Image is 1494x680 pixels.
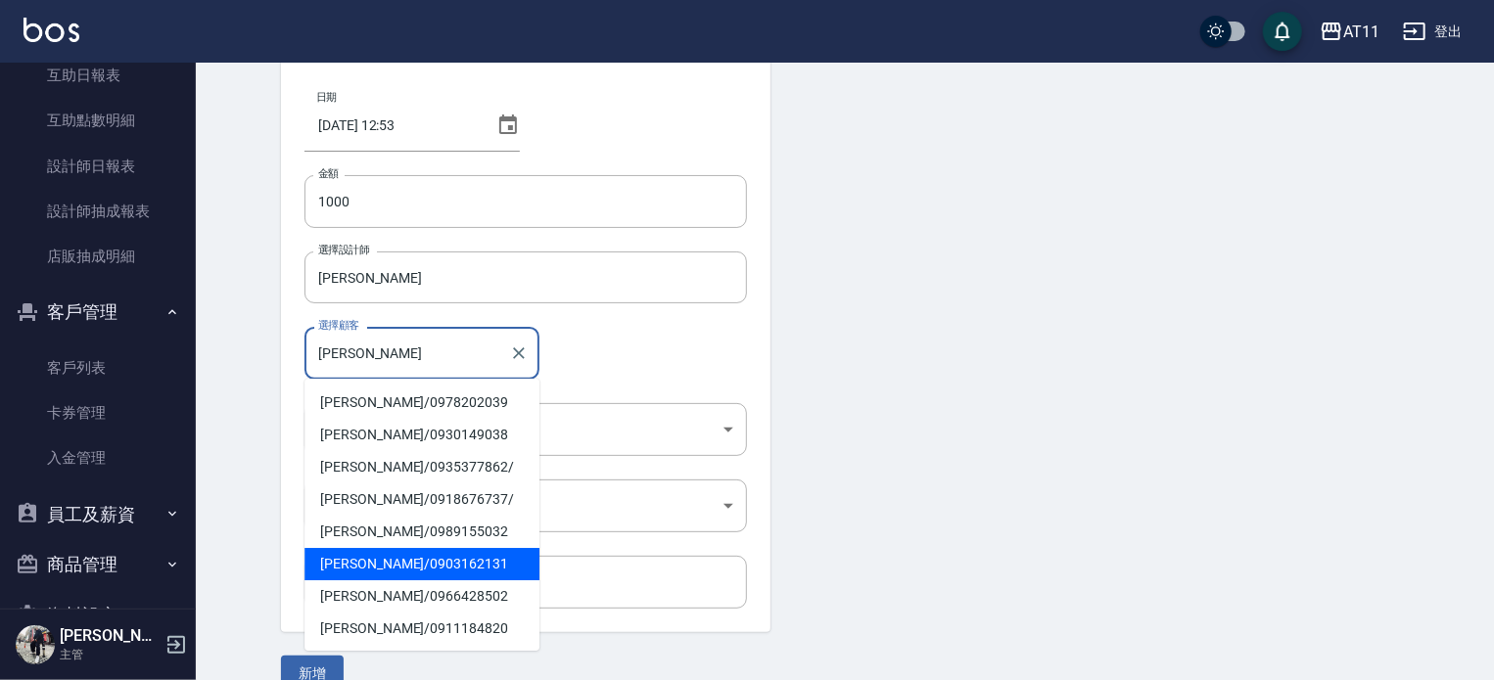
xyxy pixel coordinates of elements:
[8,234,188,279] a: 店販抽成明細
[8,189,188,234] a: 設計師抽成報表
[1395,14,1471,50] button: 登出
[8,287,188,338] button: 客戶管理
[316,90,337,105] label: 日期
[8,144,188,189] a: 設計師日報表
[304,483,539,516] span: [PERSON_NAME] / 0918676737 /
[16,625,55,664] img: Person
[60,626,160,646] h5: [PERSON_NAME]
[8,489,188,540] button: 員工及薪資
[8,539,188,590] button: 商品管理
[8,435,188,480] a: 入金管理
[318,243,369,257] label: 選擇設計師
[8,390,188,435] a: 卡券管理
[304,548,539,580] span: [PERSON_NAME] / 0903162131
[304,516,539,548] span: [PERSON_NAME] / 0989155032
[8,590,188,641] button: 資料設定
[304,386,539,419] span: [PERSON_NAME] / 0978202039
[318,318,359,333] label: 選擇顧客
[23,18,79,42] img: Logo
[304,580,539,612] span: [PERSON_NAME] / 0966428502
[304,451,539,483] span: [PERSON_NAME] / 0935377862 /
[8,53,188,98] a: 互助日報表
[304,612,539,645] span: [PERSON_NAME] / 0911184820
[1343,20,1379,44] div: AT11
[505,340,533,367] button: Clear
[8,98,188,143] a: 互助點數明細
[318,166,339,181] label: 金額
[8,345,188,390] a: 客戶列表
[1312,12,1387,52] button: AT11
[304,419,539,451] span: [PERSON_NAME] / 0930149038
[304,645,539,677] span: [PERSON_NAME] / 0972915911
[60,646,160,663] p: 主管
[1263,12,1302,51] button: save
